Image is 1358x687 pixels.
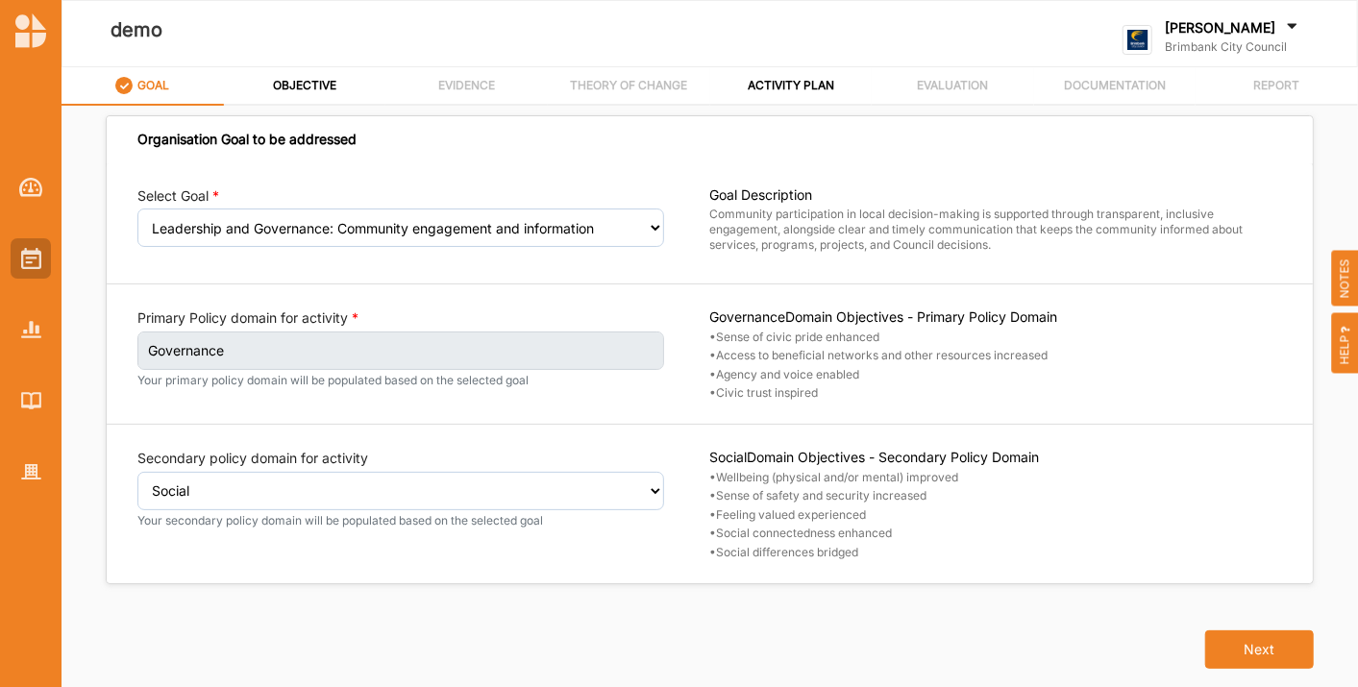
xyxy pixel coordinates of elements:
span: engagement, alongside clear and timely communication that keeps the community informed about [710,222,1244,236]
div: Organisation Goal to be addressed [137,131,357,148]
label: Secondary policy domain for activity [137,449,368,468]
label: OBJECTIVE [273,78,336,93]
label: • Wellbeing (physical and/or mental) improved [710,470,1283,485]
label: [PERSON_NAME] [1165,19,1275,37]
img: logo [1123,25,1152,55]
img: logo [15,13,46,48]
label: • Agency and voice enabled [710,367,1283,382]
label: EVALUATION [917,78,988,93]
label: ACTIVITY PLAN [748,78,834,93]
a: Reports [11,309,51,350]
img: Dashboard [19,178,43,197]
label: Governance [137,331,664,370]
label: • Social differences bridged [710,545,1283,560]
label: demo [111,14,162,46]
label: Primary Policy domain for activity [137,308,358,328]
label: DOCUMENTATION [1064,78,1166,93]
label: • Sense of safety and security increased [710,488,1283,503]
small: Your primary policy domain will be populated based on the selected goal [137,373,664,388]
img: Library [21,392,41,408]
label: REPORT [1254,78,1300,93]
span: services, programs, projects, and Council decisions. [710,237,992,252]
span: Community participation in local decision-making is supported through transparent, inclusive [710,207,1215,221]
button: Next [1205,630,1314,669]
label: EVIDENCE [438,78,495,93]
a: Library [11,380,51,421]
label: Social Domain Objectives - Secondary Policy Domain [710,449,1283,466]
label: • Feeling valued experienced [710,507,1283,523]
img: Reports [21,321,41,337]
label: THEORY OF CHANGE [570,78,687,93]
label: Brimbank City Council [1165,39,1301,55]
label: • Social connectedness enhanced [710,526,1283,541]
img: Organisation [21,464,41,480]
label: • Civic trust inspired [710,385,1283,401]
label: GOAL [137,78,169,93]
label: Governance Domain Objectives - Primary Policy Domain [710,308,1283,326]
a: Dashboard [11,167,51,208]
div: Select Goal [137,186,219,206]
label: • Access to beneficial networks and other resources increased [710,348,1283,363]
a: Organisation [11,452,51,492]
a: Activities [11,238,51,279]
small: Your secondary policy domain will be populated based on the selected goal [137,513,664,528]
label: • Sense of civic pride enhanced [710,330,1283,345]
img: Activities [21,248,41,269]
label: Goal Description [710,186,1283,204]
